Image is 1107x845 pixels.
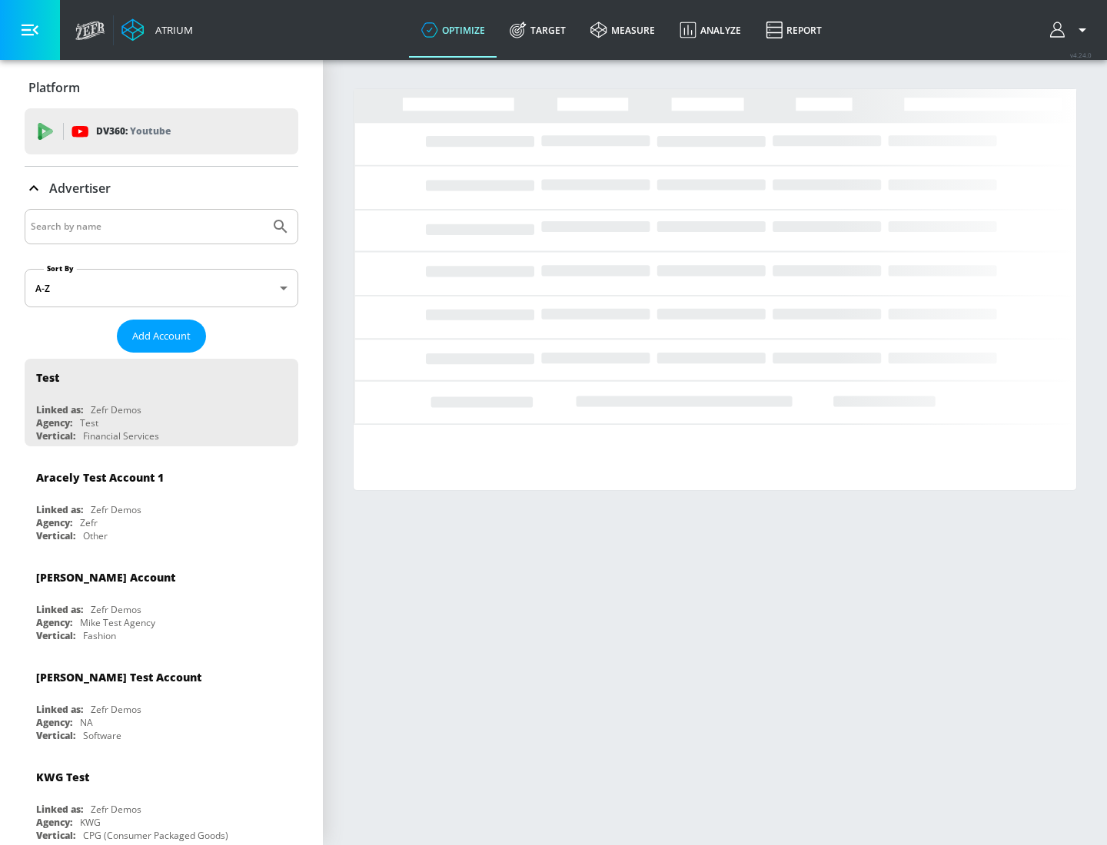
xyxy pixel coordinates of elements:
div: Linked as: [36,603,83,616]
a: Analyze [667,2,753,58]
div: Platform [25,66,298,109]
span: Add Account [132,327,191,345]
div: Vertical: [36,829,75,842]
p: DV360: [96,123,171,140]
div: Aracely Test Account 1Linked as:Zefr DemosAgency:ZefrVertical:Other [25,459,298,546]
div: Agency: [36,416,72,429]
span: v 4.24.0 [1070,51,1092,59]
div: Test [36,370,59,385]
button: Add Account [117,320,206,353]
div: Vertical: [36,729,75,742]
div: KWG Test [36,770,89,784]
a: Target [497,2,578,58]
div: Aracely Test Account 1 [36,470,164,485]
div: Agency: [36,816,72,829]
div: [PERSON_NAME] Test AccountLinked as:Zefr DemosAgency:NAVertical:Software [25,658,298,746]
div: Zefr Demos [91,503,141,516]
div: Linked as: [36,503,83,516]
div: Linked as: [36,403,83,416]
div: Zefr Demos [91,603,141,616]
div: KWG [80,816,101,829]
div: Fashion [83,629,116,642]
p: Advertiser [49,180,111,197]
div: CPG (Consumer Packaged Goods) [83,829,228,842]
div: Mike Test Agency [80,616,155,629]
div: NA [80,716,93,729]
div: Zefr [80,516,98,529]
p: Youtube [130,123,171,139]
p: Platform [28,79,80,96]
input: Search by name [31,217,264,237]
div: DV360: Youtube [25,108,298,154]
div: [PERSON_NAME] AccountLinked as:Zefr DemosAgency:Mike Test AgencyVertical:Fashion [25,558,298,646]
div: Agency: [36,616,72,629]
div: Vertical: [36,429,75,442]
div: Linked as: [36,703,83,716]
div: Software [83,729,121,742]
div: Zefr Demos [91,403,141,416]
div: Zefr Demos [91,803,141,816]
a: measure [578,2,667,58]
div: [PERSON_NAME] Account [36,570,175,585]
div: Vertical: [36,629,75,642]
label: Sort By [44,263,77,273]
div: A-Z [25,269,298,307]
div: Financial Services [83,429,159,442]
div: TestLinked as:Zefr DemosAgency:TestVertical:Financial Services [25,359,298,446]
div: Agency: [36,516,72,529]
div: Advertiser [25,167,298,210]
div: Test [80,416,98,429]
div: Atrium [149,23,193,37]
a: optimize [409,2,497,58]
div: Vertical: [36,529,75,542]
div: Linked as: [36,803,83,816]
div: Zefr Demos [91,703,141,716]
div: Other [83,529,108,542]
a: Atrium [121,18,193,41]
a: Report [753,2,834,58]
div: [PERSON_NAME] Test Account [36,670,201,684]
div: Agency: [36,716,72,729]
